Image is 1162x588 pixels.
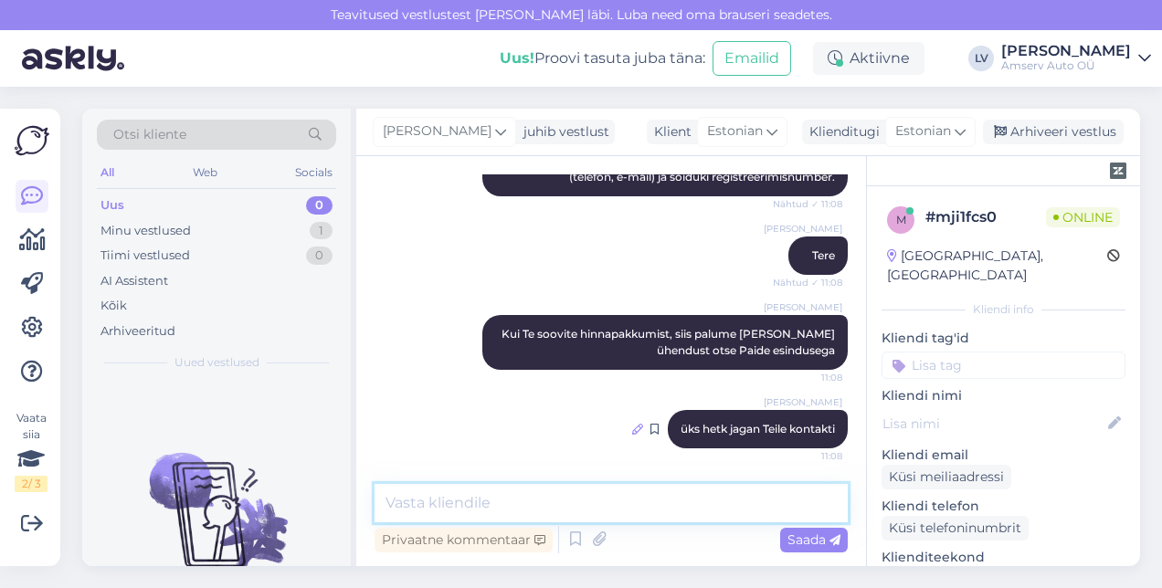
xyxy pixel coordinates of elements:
[375,528,553,552] div: Privaatne kommentaar
[882,414,1104,434] input: Lisa nimi
[97,161,118,184] div: All
[882,465,1011,489] div: Küsi meiliaadressi
[306,247,333,265] div: 0
[968,46,994,71] div: LV
[896,213,906,226] span: m
[882,301,1125,318] div: Kliendi info
[764,222,842,236] span: [PERSON_NAME]
[802,122,880,142] div: Klienditugi
[882,386,1125,405] p: Kliendi nimi
[516,122,609,142] div: juhib vestlust
[713,41,791,76] button: Emailid
[1001,58,1131,73] div: Amserv Auto OÜ
[100,297,127,315] div: Kõik
[100,196,124,215] div: Uus
[100,222,191,240] div: Minu vestlused
[764,300,842,314] span: [PERSON_NAME]
[500,47,705,69] div: Proovi tasuta juba täna:
[113,125,186,144] span: Otsi kliente
[310,222,333,240] div: 1
[681,422,835,436] span: üks hetk jagan Teile kontakti
[1046,207,1120,227] span: Online
[773,197,842,211] span: Nähtud ✓ 11:08
[813,42,924,75] div: Aktiivne
[647,122,692,142] div: Klient
[773,276,842,289] span: Nähtud ✓ 11:08
[15,476,48,492] div: 2 / 3
[502,327,838,357] span: Kui Te soovite hinnapakkumist, siis palume [PERSON_NAME] ühendust otse Paide esindusega
[383,121,491,142] span: [PERSON_NAME]
[882,497,1125,516] p: Kliendi telefon
[291,161,336,184] div: Socials
[787,531,840,548] span: Saada
[882,548,1125,567] p: Klienditeekond
[925,206,1046,228] div: # mji1fcs0
[812,248,835,262] span: Tere
[983,120,1124,144] div: Arhiveeri vestlus
[500,49,534,67] b: Uus!
[1001,44,1131,58] div: [PERSON_NAME]
[774,449,842,463] span: 11:08
[306,196,333,215] div: 0
[1110,163,1126,179] img: zendesk
[764,395,842,409] span: [PERSON_NAME]
[895,121,951,142] span: Estonian
[882,329,1125,348] p: Kliendi tag'id
[174,354,259,371] span: Uued vestlused
[189,161,221,184] div: Web
[100,322,175,341] div: Arhiveeritud
[774,371,842,384] span: 11:08
[1001,44,1151,73] a: [PERSON_NAME]Amserv Auto OÜ
[15,123,49,158] img: Askly Logo
[707,121,763,142] span: Estonian
[15,410,48,492] div: Vaata siia
[882,516,1029,541] div: Küsi telefoninumbrit
[100,272,168,290] div: AI Assistent
[82,420,351,584] img: No chats
[887,247,1107,285] div: [GEOGRAPHIC_DATA], [GEOGRAPHIC_DATA]
[100,247,190,265] div: Tiimi vestlused
[882,446,1125,465] p: Kliendi email
[882,352,1125,379] input: Lisa tag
